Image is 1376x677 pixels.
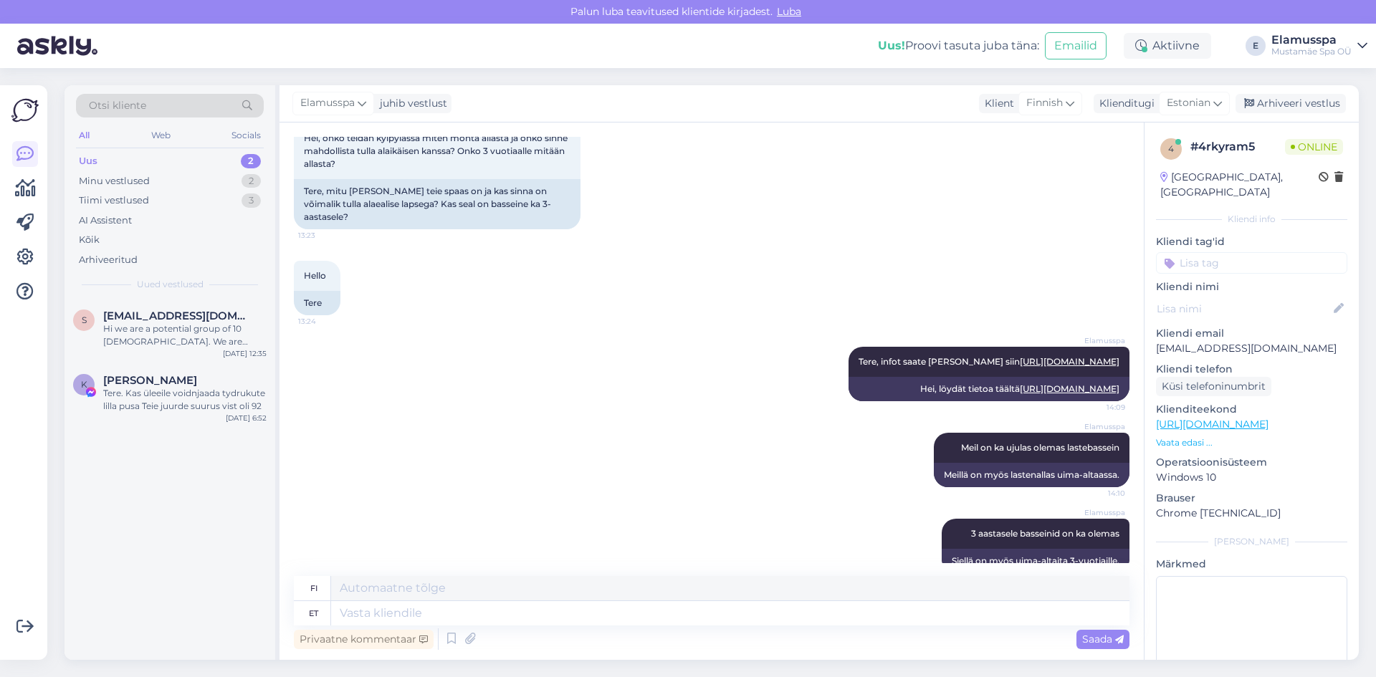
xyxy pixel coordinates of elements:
[1271,34,1367,57] a: ElamusspaMustamäe Spa OÜ
[79,154,97,168] div: Uus
[1026,95,1063,111] span: Finnish
[1156,326,1347,341] p: Kliendi email
[76,126,92,145] div: All
[878,37,1039,54] div: Proovi tasuta juba täna:
[79,193,149,208] div: Tiimi vestlused
[961,442,1119,453] span: Meil on ka ujulas olemas lastebassein
[148,126,173,145] div: Web
[242,174,261,188] div: 2
[1156,418,1268,431] a: [URL][DOMAIN_NAME]
[1156,455,1347,470] p: Operatsioonisüsteem
[878,39,905,52] b: Uus!
[979,96,1014,111] div: Klient
[1285,139,1343,155] span: Online
[859,356,1119,367] span: Tere, infot saate [PERSON_NAME] siin
[1156,436,1347,449] p: Vaata edasi ...
[1071,507,1125,518] span: Elamusspa
[241,154,261,168] div: 2
[310,576,317,600] div: fi
[1071,335,1125,346] span: Elamusspa
[1157,301,1331,317] input: Lisa nimi
[1156,506,1347,521] p: Chrome [TECHNICAL_ID]
[1124,33,1211,59] div: Aktiivne
[773,5,806,18] span: Luba
[1160,170,1319,200] div: [GEOGRAPHIC_DATA], [GEOGRAPHIC_DATA]
[304,270,326,281] span: Hello
[82,315,87,325] span: s
[309,601,318,625] div: et
[103,387,267,413] div: Tere. Kas üleeile voidnjaada tydrukute lilla pusa Teie juurde suurus vist oli 92
[1156,491,1347,506] p: Brauser
[81,379,87,390] span: K
[89,98,146,113] span: Otsi kliente
[1156,234,1347,249] p: Kliendi tag'id
[298,230,352,241] span: 13:23
[1094,96,1155,111] div: Klienditugi
[103,322,267,348] div: Hi we are a potential group of 10 [DEMOGRAPHIC_DATA]. We are interested in booking just spa, pool...
[1156,341,1347,356] p: [EMAIL_ADDRESS][DOMAIN_NAME]
[1156,279,1347,294] p: Kliendi nimi
[79,253,138,267] div: Arhiveeritud
[242,193,261,208] div: 3
[79,233,100,247] div: Kõik
[1156,377,1271,396] div: Küsi telefoninumbrit
[79,174,150,188] div: Minu vestlused
[300,95,355,111] span: Elamusspa
[1045,32,1107,59] button: Emailid
[1246,36,1266,56] div: E
[103,309,252,322] span: speakfreely00@gmail.com
[137,278,204,291] span: Uued vestlused
[226,413,267,423] div: [DATE] 6:52
[103,374,197,387] span: Kristina Tšebõkina
[1168,143,1174,154] span: 4
[294,630,434,649] div: Privaatne kommentaar
[11,97,39,124] img: Askly Logo
[79,213,132,228] div: AI Assistent
[1071,421,1125,432] span: Elamusspa
[1071,402,1125,413] span: 14:09
[971,528,1119,539] span: 3 aastasele basseinid on ka olemas
[1271,46,1352,57] div: Mustamäe Spa OÜ
[1156,402,1347,417] p: Klienditeekond
[1082,633,1124,645] span: Saada
[294,291,340,315] div: Tere
[1071,488,1125,499] span: 14:10
[942,549,1129,573] div: Siellä on myös uima-altaita 3-vuotiaille.
[849,377,1129,401] div: Hei, löydät tietoa täältä
[223,348,267,359] div: [DATE] 12:35
[229,126,264,145] div: Socials
[298,316,352,327] span: 13:24
[1236,94,1346,113] div: Arhiveeri vestlus
[1020,356,1119,367] a: [URL][DOMAIN_NAME]
[1156,535,1347,548] div: [PERSON_NAME]
[1271,34,1352,46] div: Elamusspa
[1156,557,1347,572] p: Märkmed
[1156,213,1347,226] div: Kliendi info
[304,133,570,169] span: Hei, onko teidän kylpylässä miten monta allasta ja onko sinne mahdollista tulla alaikäisen kanssa...
[1156,252,1347,274] input: Lisa tag
[1156,470,1347,485] p: Windows 10
[934,463,1129,487] div: Meillä on myös lastenallas uima-altaassa.
[1190,138,1285,155] div: # 4rkyram5
[294,179,580,229] div: Tere, mitu [PERSON_NAME] teie spaas on ja kas sinna on võimalik tulla alaealise lapsega? Kas seal...
[374,96,447,111] div: juhib vestlust
[1156,362,1347,377] p: Kliendi telefon
[1020,383,1119,394] a: [URL][DOMAIN_NAME]
[1167,95,1210,111] span: Estonian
